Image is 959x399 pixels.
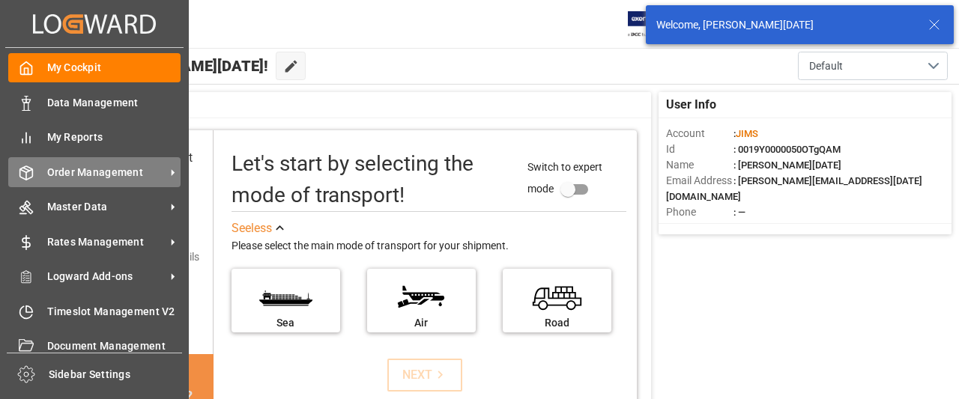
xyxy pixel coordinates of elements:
[736,128,758,139] span: JIMS
[527,161,602,195] span: Switch to expert mode
[239,315,333,331] div: Sea
[628,11,680,37] img: Exertis%20JAM%20-%20Email%20Logo.jpg_1722504956.jpg
[47,338,181,354] span: Document Management
[47,234,166,250] span: Rates Management
[47,199,166,215] span: Master Data
[49,367,183,383] span: Sidebar Settings
[733,207,745,218] span: : —
[666,220,733,236] span: Account Type
[666,173,733,189] span: Email Address
[733,159,841,171] span: : [PERSON_NAME][DATE]
[510,315,604,331] div: Road
[232,219,272,237] div: See less
[232,237,626,255] div: Please select the main mode of transport for your shipment.
[8,88,181,117] a: Data Management
[666,126,733,141] span: Account
[733,128,758,139] span: :
[232,148,513,211] div: Let's start by selecting the mode of transport!
[666,175,922,202] span: : [PERSON_NAME][EMAIL_ADDRESS][DATE][DOMAIN_NAME]
[387,359,462,392] button: NEXT
[809,58,843,74] span: Default
[47,95,181,111] span: Data Management
[8,296,181,326] a: Timeslot Management V2
[8,332,181,361] a: Document Management
[733,222,771,234] span: : Shipper
[666,141,733,157] span: Id
[8,53,181,82] a: My Cockpit
[666,96,716,114] span: User Info
[402,366,448,384] div: NEXT
[47,60,181,76] span: My Cockpit
[733,144,841,155] span: : 0019Y0000050OTgQAM
[47,304,181,320] span: Timeslot Management V2
[375,315,468,331] div: Air
[47,269,166,284] span: Logward Add-ons
[666,157,733,173] span: Name
[8,123,181,152] a: My Reports
[47,165,166,180] span: Order Management
[798,52,948,80] button: open menu
[47,130,181,145] span: My Reports
[656,17,914,33] div: Welcome, [PERSON_NAME][DATE]
[666,204,733,220] span: Phone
